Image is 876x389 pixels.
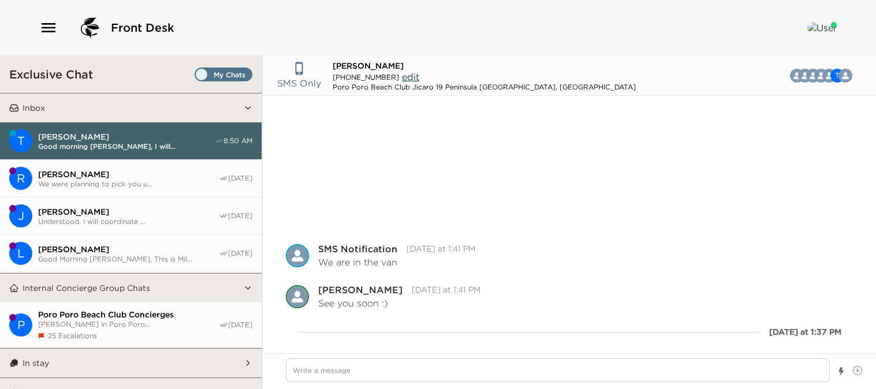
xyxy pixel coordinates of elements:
button: In stay [19,349,244,377]
img: E [286,285,309,308]
div: Tony McCLinton [9,129,32,152]
div: [PERSON_NAME] [318,285,402,294]
img: M [838,69,852,83]
img: User [807,22,837,33]
div: Elisa Viellard [286,285,309,308]
time: 2025-08-29T19:41:18.880Z [412,285,480,295]
div: [DATE] at 1:37 PM [769,326,841,338]
div: Rachel Nemeth [9,167,32,190]
div: Poro Poro Beach Club Jicaro 19 Peninsula [GEOGRAPHIC_DATA], [GEOGRAPHIC_DATA] [333,83,636,91]
p: Inbox [23,103,45,113]
span: Poro Poro Beach Club Concierges [38,309,219,320]
span: Understood. I will coordinate ... [38,217,219,226]
div: J [9,204,32,227]
label: Set all destinations [195,68,252,81]
p: SMS Only [277,76,321,90]
span: [PERSON_NAME] [38,244,219,255]
img: S [286,244,309,267]
div: R [9,167,32,190]
div: Leah Teichholtz [9,242,32,265]
div: L [9,242,32,265]
p: Internal Concierge Group Chats [23,283,150,293]
span: 8:50 AM [223,136,252,145]
time: 2025-08-29T19:41:03.835Z [407,244,475,254]
span: [DATE] [228,211,252,220]
p: See you soon :) [318,297,388,309]
div: Mario Fallas [838,69,852,83]
span: [DATE] [228,320,252,330]
div: SMS Notification [286,244,309,267]
span: [PHONE_NUMBER] [333,73,399,81]
button: Internal Concierge Group Chats [19,274,244,302]
span: [PERSON_NAME] [38,207,219,217]
span: [PERSON_NAME] [38,132,214,142]
span: 25 Escalations [48,331,97,340]
textarea: Write a message [286,358,830,382]
button: Inbox [19,93,244,122]
div: T [9,129,32,152]
span: [DATE] [228,174,252,183]
span: Good morning [PERSON_NAME], I will... [38,142,214,151]
span: [PERSON_NAME] [333,61,404,71]
span: [PERSON_NAME] in Poro Poro... [38,320,219,328]
span: edit [402,71,419,83]
div: Jessica Kartzinel [9,204,32,227]
button: MTEMKTV [808,64,862,87]
div: P [9,313,32,336]
button: Show templates [837,361,845,381]
img: logo [76,14,104,42]
div: SMS Notification [318,244,397,253]
span: Front Desk [111,20,174,36]
p: In stay [23,358,49,368]
span: [DATE] [228,249,252,258]
div: Poro Poro Beach Club [9,313,32,336]
span: We were planning to pick you u... [38,179,219,188]
span: [PERSON_NAME] [38,169,219,179]
p: We are in the van [318,256,397,268]
span: Good Morning [PERSON_NAME], This is Mil... [38,255,219,263]
h3: Exclusive Chat [9,67,93,81]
